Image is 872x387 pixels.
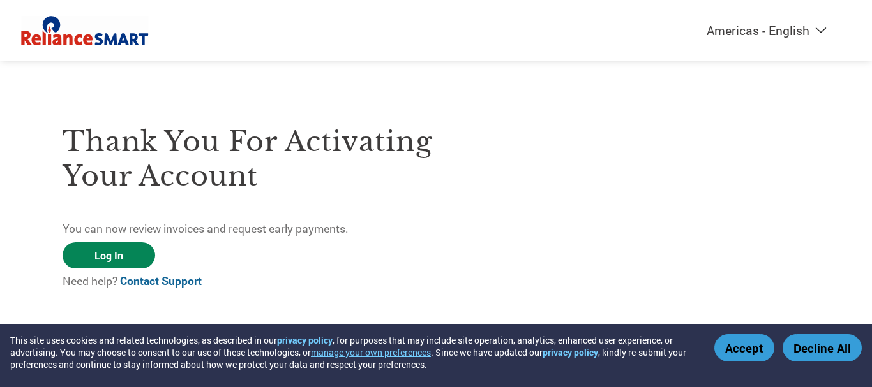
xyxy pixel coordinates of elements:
a: Contact Support [120,274,202,288]
button: Decline All [783,334,862,361]
img: Reliance Smart [21,13,149,48]
h3: Thank you for activating your account [63,124,436,193]
p: You can now review invoices and request early payments. [63,221,436,237]
button: manage your own preferences [311,346,431,358]
a: privacy policy [543,346,598,358]
a: Log In [63,242,155,268]
a: privacy policy [277,334,333,346]
div: This site uses cookies and related technologies, as described in our , for purposes that may incl... [10,334,696,370]
p: Need help? [63,273,436,289]
button: Accept [714,334,774,361]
